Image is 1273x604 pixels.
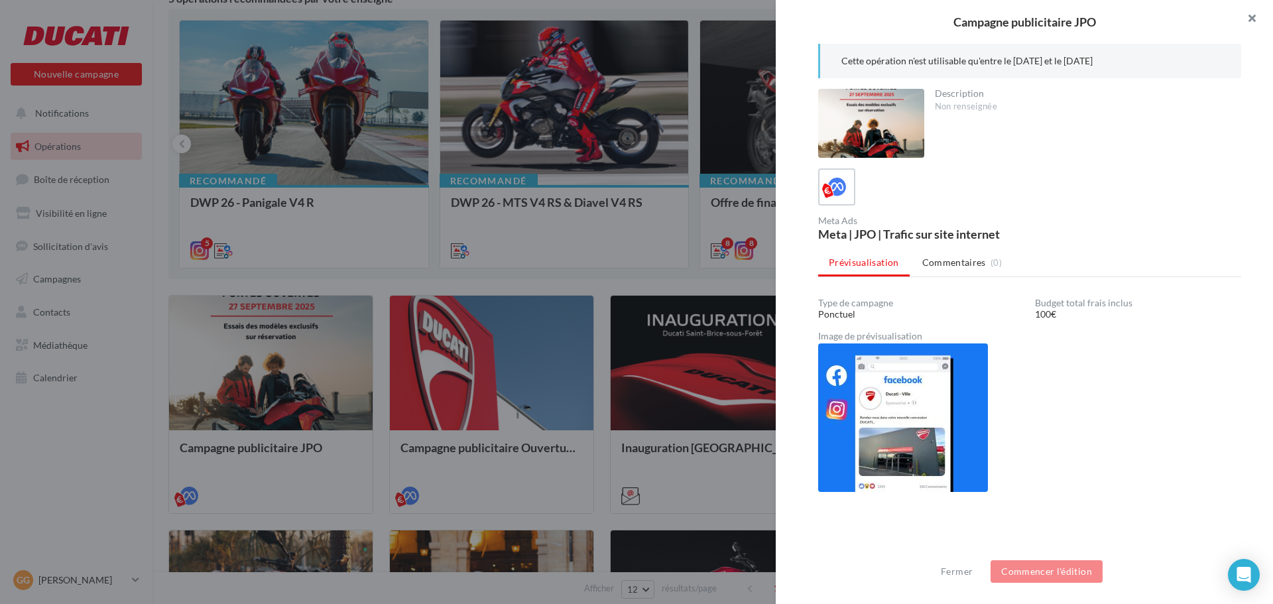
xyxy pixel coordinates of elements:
div: Non renseignée [935,101,1231,113]
div: Type de campagne [818,298,1024,308]
div: Ponctuel [818,308,1024,321]
img: 57e51c7272f39882f6e11b8900b30942.jpg [818,343,988,492]
div: Budget total frais inclus [1035,298,1241,308]
span: Commentaires [922,256,986,269]
div: Meta | JPO | Trafic sur site internet [818,228,1024,240]
div: Meta Ads [818,216,1024,225]
div: Description [935,89,1231,98]
div: Open Intercom Messenger [1228,559,1260,591]
div: Campagne publicitaire JPO [797,16,1252,28]
button: Fermer [936,564,978,579]
div: 100€ [1035,308,1241,321]
span: (0) [991,257,1002,268]
button: Commencer l'édition [991,560,1103,583]
div: Image de prévisualisation [818,332,1241,341]
p: Cette opération n'est utilisable qu'entre le [DATE] et le [DATE] [841,54,1220,68]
